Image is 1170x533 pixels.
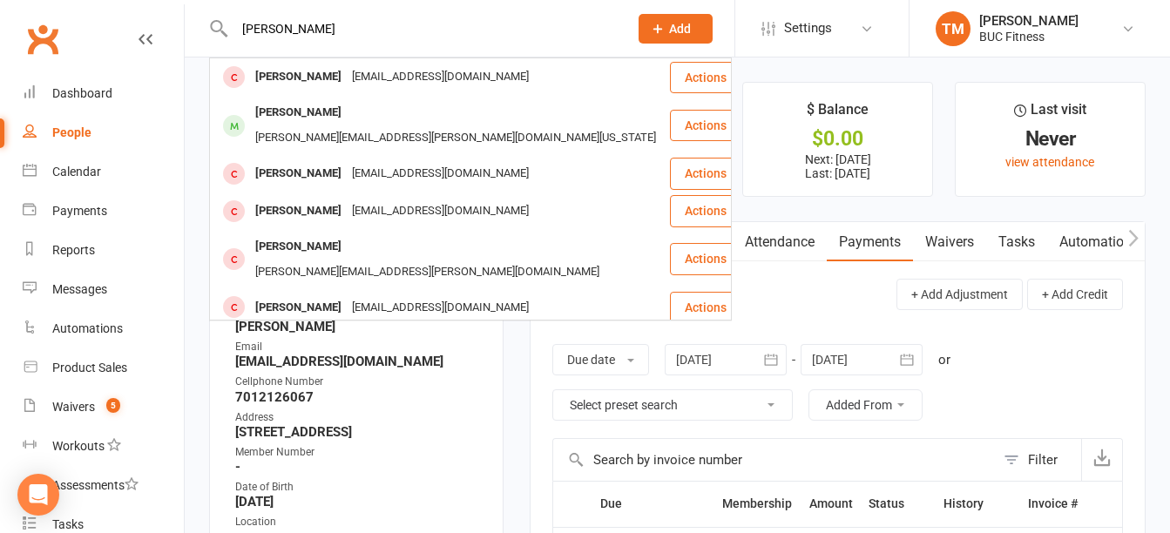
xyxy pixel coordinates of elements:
[250,125,661,151] div: [PERSON_NAME][EMAIL_ADDRESS][PERSON_NAME][DOMAIN_NAME][US_STATE]
[23,427,184,466] a: Workouts
[714,482,801,526] th: Membership
[235,354,480,369] strong: [EMAIL_ADDRESS][DOMAIN_NAME]
[23,466,184,505] a: Assessments
[250,295,347,320] div: [PERSON_NAME]
[52,439,105,453] div: Workouts
[979,29,1079,44] div: BUC Fitness
[986,222,1047,262] a: Tasks
[759,152,916,180] p: Next: [DATE] Last: [DATE]
[250,100,347,125] div: [PERSON_NAME]
[23,74,184,113] a: Dashboard
[1005,155,1094,169] a: view attendance
[235,459,480,475] strong: -
[807,98,869,130] div: $ Balance
[347,161,534,186] div: [EMAIL_ADDRESS][DOMAIN_NAME]
[250,260,605,285] div: [PERSON_NAME][EMAIL_ADDRESS][PERSON_NAME][DOMAIN_NAME]
[52,282,107,296] div: Messages
[235,389,480,405] strong: 7012126067
[52,517,84,531] div: Tasks
[1027,279,1123,310] button: + Add Credit
[552,344,649,375] button: Due date
[733,222,827,262] a: Attendance
[235,514,480,530] div: Location
[52,478,139,492] div: Assessments
[235,444,480,461] div: Member Number
[670,62,756,93] button: Actions
[23,192,184,231] a: Payments
[553,439,995,481] input: Search by invoice number
[23,270,184,309] a: Messages
[235,319,480,334] strong: [PERSON_NAME]
[784,9,832,48] span: Settings
[229,17,616,41] input: Search...
[23,152,184,192] a: Calendar
[23,388,184,427] a: Waivers 5
[913,222,986,262] a: Waivers
[52,86,112,100] div: Dashboard
[52,165,101,179] div: Calendar
[235,374,480,390] div: Cellphone Number
[1020,482,1085,526] th: Invoice #
[17,474,59,516] div: Open Intercom Messenger
[670,158,756,189] button: Actions
[669,22,691,36] span: Add
[250,234,347,260] div: [PERSON_NAME]
[670,292,756,323] button: Actions
[347,64,534,90] div: [EMAIL_ADDRESS][DOMAIN_NAME]
[979,13,1079,29] div: [PERSON_NAME]
[23,231,184,270] a: Reports
[759,130,916,148] div: $0.00
[235,339,480,355] div: Email
[808,389,923,421] button: Added From
[235,494,480,509] strong: [DATE]
[21,17,64,61] a: Clubworx
[52,321,123,335] div: Automations
[347,295,534,320] div: [EMAIL_ADDRESS][DOMAIN_NAME]
[1047,222,1151,262] a: Automations
[1014,98,1086,130] div: Last visit
[639,14,713,44] button: Add
[23,309,184,348] a: Automations
[670,195,756,226] button: Actions
[827,222,913,262] a: Payments
[235,409,480,426] div: Address
[250,199,347,224] div: [PERSON_NAME]
[861,482,936,526] th: Status
[23,348,184,388] a: Product Sales
[936,11,970,46] div: TM
[106,398,120,413] span: 5
[235,479,480,496] div: Date of Birth
[52,243,95,257] div: Reports
[801,482,861,526] th: Amount
[938,349,950,370] div: or
[52,361,127,374] div: Product Sales
[52,204,107,218] div: Payments
[936,482,1020,526] th: History
[971,130,1129,148] div: Never
[670,110,756,141] button: Actions
[23,113,184,152] a: People
[235,424,480,440] strong: [STREET_ADDRESS]
[347,199,534,224] div: [EMAIL_ADDRESS][DOMAIN_NAME]
[896,279,1023,310] button: + Add Adjustment
[995,439,1081,481] button: Filter
[670,243,756,274] button: Actions
[52,125,91,139] div: People
[52,400,95,414] div: Waivers
[250,64,347,90] div: [PERSON_NAME]
[250,161,347,186] div: [PERSON_NAME]
[592,482,714,526] th: Due
[1028,449,1058,470] div: Filter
